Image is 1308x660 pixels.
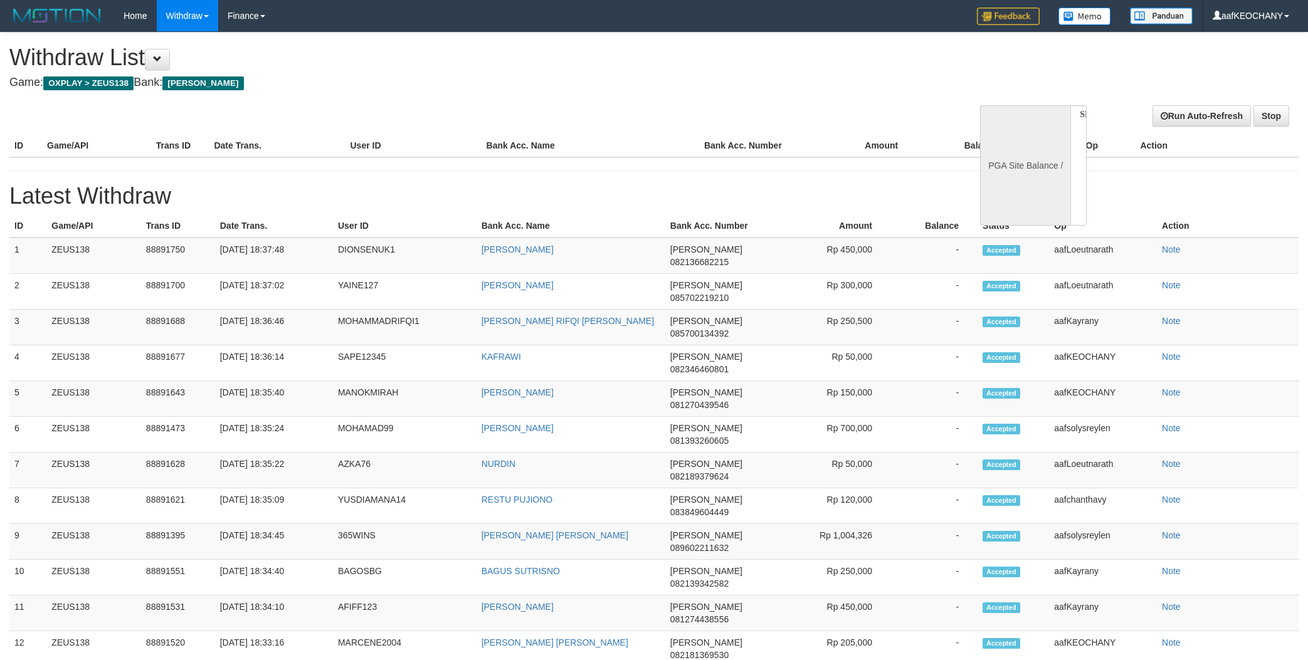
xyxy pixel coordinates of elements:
[1162,459,1181,469] a: Note
[1162,423,1181,433] a: Note
[1049,310,1157,345] td: aafKayrany
[1162,566,1181,576] a: Note
[1049,274,1157,310] td: aafLoeutnarath
[789,488,891,524] td: Rp 120,000
[670,400,729,410] span: 081270439546
[333,381,477,417] td: MANOKMIRAH
[980,105,1070,226] div: PGA Site Balance /
[670,387,742,397] span: [PERSON_NAME]
[789,524,891,560] td: Rp 1,004,326
[9,524,46,560] td: 9
[162,76,243,90] span: [PERSON_NAME]
[9,488,46,524] td: 8
[1130,8,1193,24] img: panduan.png
[1058,8,1111,25] img: Button%20Memo.svg
[1162,495,1181,505] a: Note
[891,381,978,417] td: -
[333,524,477,560] td: 365WINS
[1162,244,1181,254] a: Note
[983,638,1020,649] span: Accepted
[482,280,554,290] a: [PERSON_NAME]
[46,453,141,488] td: ZEUS138
[141,274,215,310] td: 88891700
[789,417,891,453] td: Rp 700,000
[482,459,515,469] a: NURDIN
[670,543,729,553] span: 089602211632
[670,352,742,362] span: [PERSON_NAME]
[1157,214,1299,238] th: Action
[482,244,554,254] a: [PERSON_NAME]
[215,524,333,560] td: [DATE] 18:34:45
[482,316,654,326] a: [PERSON_NAME] RIFQI [PERSON_NAME]
[215,310,333,345] td: [DATE] 18:36:46
[482,637,628,647] a: [PERSON_NAME] [PERSON_NAME]
[215,238,333,274] td: [DATE] 18:37:48
[46,214,141,238] th: Game/API
[9,6,105,25] img: MOTION_logo.png
[789,560,891,595] td: Rp 250,000
[1049,453,1157,488] td: aafLoeutnarath
[46,345,141,381] td: ZEUS138
[983,388,1020,399] span: Accepted
[1049,238,1157,274] td: aafLoeutnarath
[9,134,42,157] th: ID
[333,453,477,488] td: AZKA76
[789,238,891,274] td: Rp 450,000
[983,567,1020,577] span: Accepted
[670,495,742,505] span: [PERSON_NAME]
[9,214,46,238] th: ID
[1049,524,1157,560] td: aafsolysreylen
[333,345,477,381] td: SAPE12345
[46,381,141,417] td: ZEUS138
[789,310,891,345] td: Rp 250,500
[670,280,742,290] span: [PERSON_NAME]
[983,459,1020,470] span: Accepted
[141,345,215,381] td: 88891677
[1162,530,1181,540] a: Note
[670,471,729,481] span: 082189379624
[215,560,333,595] td: [DATE] 18:34:40
[9,76,860,89] h4: Game: Bank:
[1049,488,1157,524] td: aafchanthavy
[43,76,134,90] span: OXPLAY > ZEUS138
[1253,105,1289,127] a: Stop
[482,566,560,576] a: BAGUS SUTRISNO
[209,134,345,157] th: Date Trans.
[1049,595,1157,631] td: aafKayrany
[789,381,891,417] td: Rp 150,000
[917,134,1016,157] th: Balance
[1162,352,1181,362] a: Note
[215,417,333,453] td: [DATE] 18:35:24
[477,214,665,238] th: Bank Acc. Name
[46,274,141,310] td: ZEUS138
[9,274,46,310] td: 2
[215,381,333,417] td: [DATE] 18:35:40
[141,417,215,453] td: 88891473
[891,453,978,488] td: -
[9,45,860,70] h1: Withdraw List
[1162,602,1181,612] a: Note
[1162,637,1181,647] a: Note
[665,214,789,238] th: Bank Acc. Number
[670,257,729,267] span: 082136682215
[891,214,978,238] th: Balance
[333,310,477,345] td: MOHAMMADRIFQI1
[670,423,742,433] span: [PERSON_NAME]
[1049,417,1157,453] td: aafsolysreylen
[983,531,1020,542] span: Accepted
[333,214,477,238] th: User ID
[141,310,215,345] td: 88891688
[141,524,215,560] td: 88891395
[670,436,729,446] span: 081393260605
[482,352,521,362] a: KAFRAWI
[141,453,215,488] td: 88891628
[333,274,477,310] td: YAINE127
[1135,134,1299,157] th: Action
[215,274,333,310] td: [DATE] 18:37:02
[482,387,554,397] a: [PERSON_NAME]
[482,530,628,540] a: [PERSON_NAME] [PERSON_NAME]
[46,238,141,274] td: ZEUS138
[482,134,699,157] th: Bank Acc. Name
[789,274,891,310] td: Rp 300,000
[1162,387,1181,397] a: Note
